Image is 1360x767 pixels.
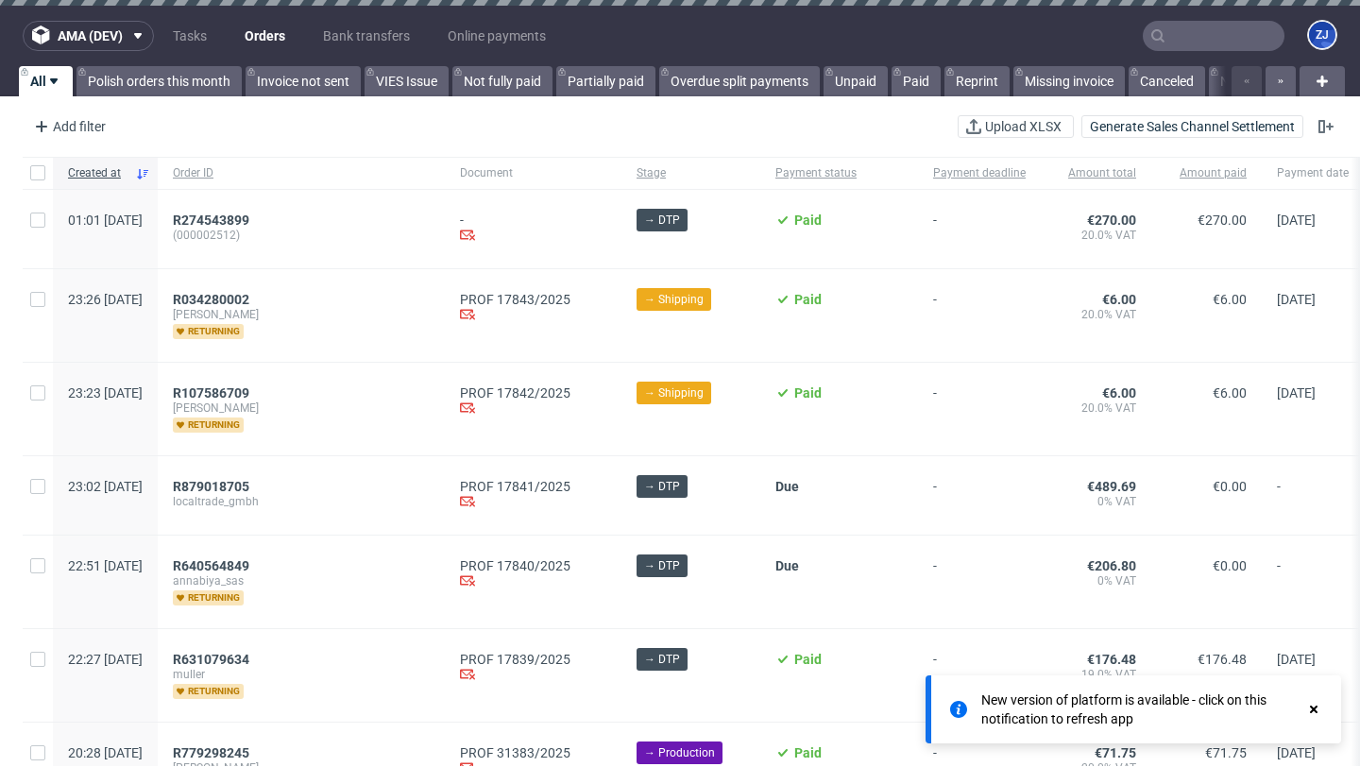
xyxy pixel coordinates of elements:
[173,745,249,760] span: R779298245
[173,745,253,760] a: R779298245
[1087,479,1136,494] span: €489.69
[556,66,655,96] a: Partially paid
[173,590,244,605] span: returning
[1277,213,1316,228] span: [DATE]
[1213,558,1247,573] span: €0.00
[76,66,242,96] a: Polish orders this month
[1198,213,1247,228] span: €270.00
[173,479,249,494] span: R879018705
[794,213,822,228] span: Paid
[1213,292,1247,307] span: €6.00
[644,744,715,761] span: → Production
[933,165,1026,181] span: Payment deadline
[460,745,606,760] a: PROF 31383/2025
[173,401,430,416] span: [PERSON_NAME]
[933,213,1026,246] span: -
[161,21,218,51] a: Tasks
[933,558,1026,605] span: -
[1056,307,1136,322] span: 20.0% VAT
[1013,66,1125,96] a: Missing invoice
[173,652,253,667] a: R631079634
[173,667,430,682] span: muller
[26,111,110,142] div: Add filter
[637,165,745,181] span: Stage
[1309,22,1335,48] figcaption: ZJ
[68,165,127,181] span: Created at
[173,418,244,433] span: returning
[1102,385,1136,401] span: €6.00
[173,684,244,699] span: returning
[173,292,253,307] a: R034280002
[1198,652,1247,667] span: €176.48
[981,120,1065,133] span: Upload XLSX
[644,212,680,229] span: → DTP
[794,652,822,667] span: Paid
[68,385,143,401] span: 23:23 [DATE]
[173,307,430,322] span: [PERSON_NAME]
[233,21,297,51] a: Orders
[794,292,822,307] span: Paid
[1095,745,1136,760] span: €71.75
[794,745,822,760] span: Paid
[933,292,1026,339] span: -
[1056,573,1136,588] span: 0% VAT
[460,165,606,181] span: Document
[933,652,1026,699] span: -
[460,213,606,246] div: -
[173,385,253,401] a: R107586709
[1090,120,1295,133] span: Generate Sales Channel Settlement
[775,165,903,181] span: Payment status
[644,384,704,401] span: → Shipping
[68,479,143,494] span: 23:02 [DATE]
[58,29,123,43] span: ama (dev)
[1081,115,1303,138] button: Generate Sales Channel Settlement
[173,385,249,401] span: R107586709
[173,494,430,509] span: localtrade_gmbh
[958,115,1074,138] button: Upload XLSX
[173,479,253,494] a: R879018705
[1213,479,1247,494] span: €0.00
[1087,213,1136,228] span: €270.00
[1277,745,1316,760] span: [DATE]
[1056,401,1136,416] span: 20.0% VAT
[365,66,449,96] a: VIES Issue
[452,66,552,96] a: Not fully paid
[68,652,143,667] span: 22:27 [DATE]
[644,291,704,308] span: → Shipping
[1056,494,1136,509] span: 0% VAT
[933,479,1026,512] span: -
[1087,652,1136,667] span: €176.48
[173,573,430,588] span: annabiya_sas
[1056,667,1136,682] span: 19.0% VAT
[68,745,143,760] span: 20:28 [DATE]
[1277,558,1349,605] span: -
[1209,66,1272,96] a: Not PL
[1129,66,1205,96] a: Canceled
[436,21,557,51] a: Online payments
[246,66,361,96] a: Invoice not sent
[1166,165,1247,181] span: Amount paid
[794,385,822,401] span: Paid
[460,652,606,667] a: PROF 17839/2025
[173,213,249,228] span: R274543899
[1205,745,1247,760] span: €71.75
[68,558,143,573] span: 22:51 [DATE]
[23,21,154,51] button: ama (dev)
[644,478,680,495] span: → DTP
[1277,652,1316,667] span: [DATE]
[892,66,941,96] a: Paid
[644,651,680,668] span: → DTP
[1056,165,1136,181] span: Amount total
[1277,165,1349,181] span: Payment date
[460,292,606,307] a: PROF 17843/2025
[944,66,1010,96] a: Reprint
[775,558,799,573] span: Due
[659,66,820,96] a: Overdue split payments
[1277,385,1316,401] span: [DATE]
[173,652,249,667] span: R631079634
[1277,479,1349,512] span: -
[460,385,606,401] a: PROF 17842/2025
[1102,292,1136,307] span: €6.00
[173,324,244,339] span: returning
[1056,228,1136,243] span: 20.0% VAT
